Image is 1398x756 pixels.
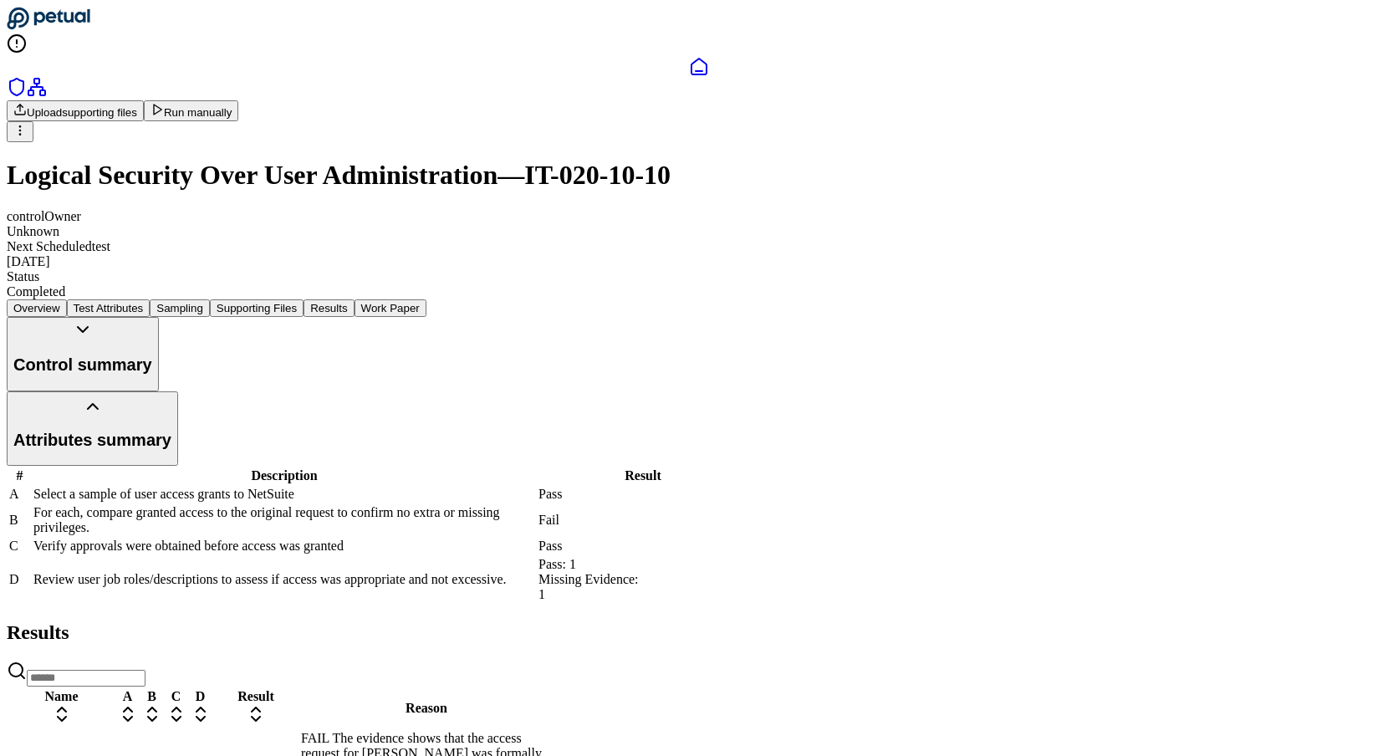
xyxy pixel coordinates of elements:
button: Results [304,299,354,317]
button: Control summary [7,317,159,391]
button: Overview [7,299,67,317]
button: Test Attributes [67,299,151,317]
h1: Logical Security Over User Administration — IT-020-10-10 [7,160,1391,191]
td: C [8,538,31,554]
span: Pass [538,539,562,553]
div: [DATE] [7,254,1391,269]
button: More Options [7,121,33,142]
td: D [8,556,31,603]
div: C [166,689,186,728]
button: Attributes summary [7,391,178,466]
button: Work Paper [355,299,426,317]
h2: Control summary [13,355,152,375]
span: Fail [538,513,559,527]
div: control Owner [7,209,1391,224]
button: Run manually [144,100,239,121]
a: Go to Dashboard [7,18,90,33]
div: Result [214,689,298,728]
span: Unknown [7,224,59,238]
div: Reason [301,701,552,716]
span: Pass [538,487,562,501]
div: Name [9,689,114,728]
div: Completed [7,284,1391,299]
td: A [8,486,31,503]
div: A [117,689,138,728]
a: Dashboard [7,57,1391,77]
a: SOC [7,85,27,100]
div: Review user job roles/descriptions to assess if access was appropriate and not excessive. [33,572,535,587]
span: Missing Evidence: 1 [538,572,639,601]
button: Uploadsupporting files [7,100,144,121]
button: Supporting Files [210,299,304,317]
div: # [9,468,30,483]
div: Status [7,269,1391,284]
div: For each, compare granted access to the original request to confirm no extra or missing privileges. [33,505,535,535]
td: B [8,504,31,536]
div: B [141,689,162,728]
div: Next Scheduled test [7,239,1391,254]
span: Pass: 1 [538,557,576,571]
h2: Attributes summary [13,431,171,450]
div: Result [538,468,747,483]
div: Select a sample of user access grants to NetSuite [33,487,535,502]
a: Integrations [27,85,47,100]
div: Description [33,468,535,483]
div: D [190,689,211,728]
div: Verify approvals were obtained before access was granted [33,539,535,554]
h2: Results [7,621,1391,644]
button: Sampling [150,299,210,317]
nav: Tabs [7,299,1391,317]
